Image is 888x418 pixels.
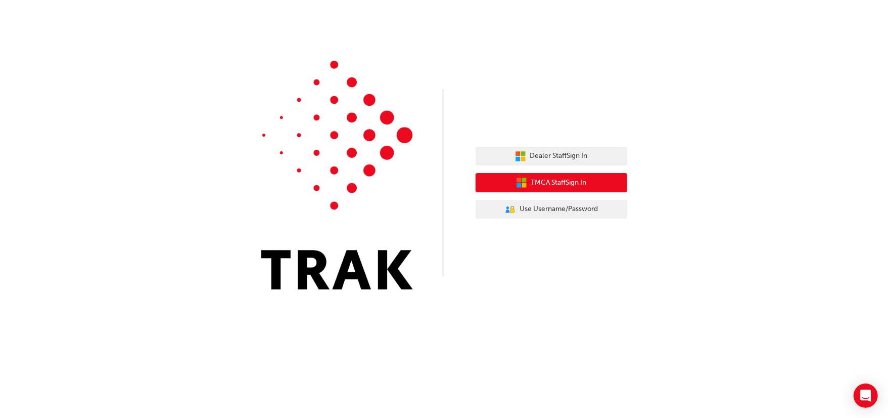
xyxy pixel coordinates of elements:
[476,147,627,166] button: Dealer StaffSign In
[520,203,598,215] span: Use Username/Password
[854,384,878,408] div: Open Intercom Messenger
[476,200,627,219] button: Use Username/Password
[261,61,413,289] img: Trak
[530,150,588,162] span: Dealer Staff Sign In
[531,177,587,189] span: TMCA Staff Sign In
[476,173,627,192] button: TMCA StaffSign In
